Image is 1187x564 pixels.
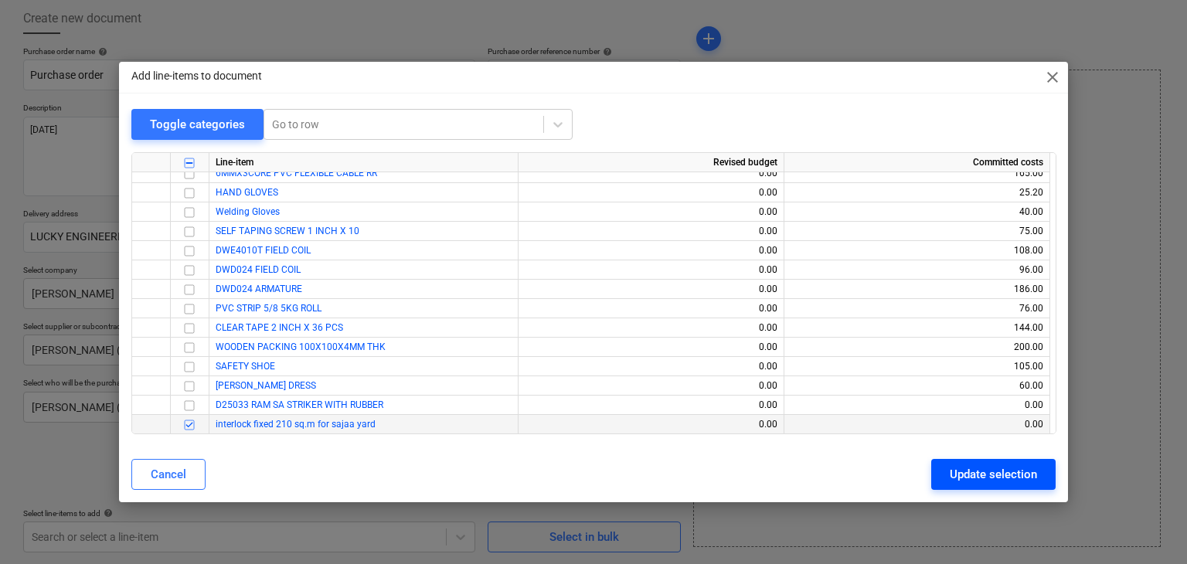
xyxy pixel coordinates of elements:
[1110,490,1187,564] iframe: Chat Widget
[791,318,1043,338] div: 144.00
[791,241,1043,260] div: 108.00
[525,183,777,202] div: 0.00
[131,459,206,490] button: Cancel
[791,415,1043,434] div: 0.00
[791,280,1043,299] div: 186.00
[216,380,316,391] span: WORKMAN DRESS
[791,164,1043,183] div: 165.00
[525,396,777,415] div: 0.00
[151,464,186,484] div: Cancel
[791,222,1043,241] div: 75.00
[525,318,777,338] div: 0.00
[525,415,777,434] div: 0.00
[791,299,1043,318] div: 76.00
[791,260,1043,280] div: 96.00
[216,206,280,217] a: Welding Gloves
[150,114,245,134] div: Toggle categories
[791,357,1043,376] div: 105.00
[519,153,784,172] div: Revised budget
[525,376,777,396] div: 0.00
[131,68,262,84] p: Add line-items to document
[131,109,264,140] button: Toggle categories
[209,153,519,172] div: Line-item
[1043,68,1062,87] span: close
[931,459,1056,490] button: Update selection
[216,341,386,352] a: WOODEN PACKING 100X100X4MM THK
[216,380,316,391] a: [PERSON_NAME] DRESS
[525,338,777,357] div: 0.00
[791,202,1043,222] div: 40.00
[216,419,376,430] a: interlock fixed 210 sq.m for sajaa yard
[216,187,278,198] a: HAND GLOVES
[791,396,1043,415] div: 0.00
[525,299,777,318] div: 0.00
[216,168,377,178] a: 6MMX3CORE PVC FLEXIBLE CABLE RR
[216,361,275,372] a: SAFETY SHOE
[216,226,359,236] a: SELF TAPING SCREW 1 INCH X 10
[525,280,777,299] div: 0.00
[791,183,1043,202] div: 25.20
[525,222,777,241] div: 0.00
[791,376,1043,396] div: 60.00
[950,464,1037,484] div: Update selection
[525,260,777,280] div: 0.00
[525,202,777,222] div: 0.00
[216,303,321,314] a: PVC STRIP 5/8 5KG ROLL
[784,153,1050,172] div: Committed costs
[525,164,777,183] div: 0.00
[791,338,1043,357] div: 200.00
[216,322,343,333] a: CLEAR TAPE 2 INCH X 36 PCS
[216,264,301,275] a: DWD024 FIELD COIL
[216,399,383,410] a: D25033 RAM SA STRIKER WITH RUBBER
[525,357,777,376] div: 0.00
[216,245,311,256] a: DWE4010T FIELD COIL
[525,241,777,260] div: 0.00
[216,284,302,294] a: DWD024 ARMATURE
